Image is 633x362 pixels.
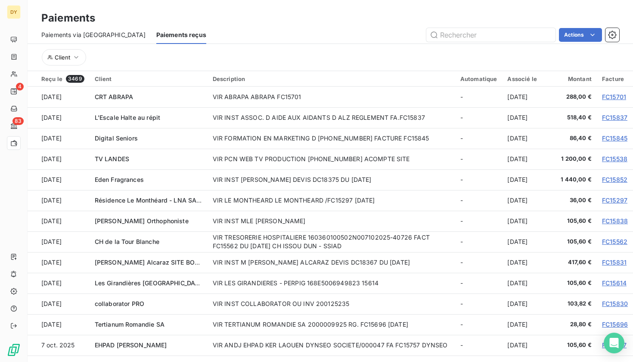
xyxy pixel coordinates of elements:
a: FC15852 [602,176,627,183]
div: Facture [602,75,628,82]
span: 105,60 € [557,279,592,287]
td: - [455,273,503,293]
td: - [455,87,503,107]
td: [DATE] [28,107,90,128]
td: [DATE] [28,231,90,252]
span: Digital Seniors [95,134,138,142]
a: FC15831 [602,259,627,266]
span: 105,60 € [557,237,592,246]
span: 105,60 € [557,341,592,350]
td: [DATE] [502,128,552,149]
span: 28,80 € [557,320,592,329]
td: - [455,149,503,169]
td: - [455,314,503,335]
td: VIR INST ASSOC. D AIDE AUX AIDANTS D ALZ REGLEMENT FA.FC15837 [208,107,455,128]
input: Rechercher [426,28,555,42]
td: VIR ANDJ EHPAD KER LAOUEN DYNSEO SOCIETE/000047 FA FC15757 DYNSEO [208,335,455,356]
span: 1 200,00 € [557,155,592,163]
td: VIR ABRAPA ABRAPA FC15701 [208,87,455,107]
span: 83 [12,117,24,125]
div: Reçu le [41,75,84,83]
td: [DATE] [28,293,90,314]
td: - [455,107,503,128]
td: - [455,335,503,356]
td: [DATE] [28,273,90,293]
span: 103,82 € [557,300,592,308]
td: [DATE] [502,149,552,169]
td: VIR INST [PERSON_NAME] DEVIS DC18375 DU [DATE] [208,169,455,190]
a: FC15562 [602,238,627,245]
td: VIR LES GIRANDIERES - PERPIG 168E5006949823 15614 [208,273,455,293]
span: 288,00 € [557,93,592,101]
span: [PERSON_NAME] Alcaraz SITE BOOK [95,259,204,266]
td: - [455,231,503,252]
h3: Paiements [41,10,95,26]
a: FC15696 [602,321,628,328]
div: Open Intercom Messenger [604,333,624,353]
td: [DATE] [502,87,552,107]
span: Tertianum Romandie SA [95,321,164,328]
span: CRT ABRAPA [95,93,133,100]
span: CH de la Tour Blanche [95,238,159,245]
span: Client [55,54,70,61]
td: [DATE] [502,211,552,231]
img: Logo LeanPay [7,343,21,357]
td: [DATE] [28,252,90,273]
a: FC15757 [602,341,627,349]
td: 7 oct. 2025 [28,335,90,356]
button: Actions [559,28,602,42]
span: 36,00 € [557,196,592,205]
td: [DATE] [28,211,90,231]
span: [PERSON_NAME] Orthophoniste [95,217,189,225]
span: collaborator PRO [95,300,144,307]
td: - [455,211,503,231]
td: VIR INST MLE [PERSON_NAME] [208,211,455,231]
td: - [455,252,503,273]
a: FC15297 [602,197,627,204]
span: 105,60 € [557,217,592,225]
a: FC15838 [602,217,628,225]
a: FC15701 [602,93,626,100]
td: [DATE] [502,335,552,356]
span: 86,40 € [557,134,592,143]
td: [DATE] [502,169,552,190]
div: Description [213,75,450,82]
span: 3469 [66,75,84,83]
td: [DATE] [502,273,552,293]
td: VIR LE MONTHEARD LE MONTHEARD /FC15297 [DATE] [208,190,455,211]
span: Paiements via [GEOGRAPHIC_DATA] [41,31,146,39]
span: Résidence Le Monthéard - LNA SANTE [95,197,209,204]
span: Eden Fragrances [95,176,144,183]
a: FC15538 [602,155,627,162]
span: Les Girandières [GEOGRAPHIC_DATA] [95,279,205,287]
a: FC15830 [602,300,628,307]
span: L'Escale Halte au répit [95,114,160,121]
div: Automatique [460,75,497,82]
span: 417,60 € [557,258,592,267]
td: [DATE] [28,149,90,169]
div: Associé le [507,75,547,82]
td: [DATE] [502,293,552,314]
td: VIR TRESORERIE HOSPITALIERE 160360100502N007102025-40726 FACT FC15562 DU [DATE] CH ISSOU DUN - SSIAD [208,231,455,252]
span: 1 440,00 € [557,175,592,184]
td: VIR PCN WEB TV PRODUCTION [PHONE_NUMBER] ACOMPTE SITE [208,149,455,169]
td: - [455,128,503,149]
span: TV LANDES [95,155,129,162]
td: - [455,190,503,211]
td: - [455,169,503,190]
span: 518,40 € [557,113,592,122]
div: Montant [557,75,592,82]
td: [DATE] [28,128,90,149]
span: 4 [16,83,24,90]
a: FC15845 [602,134,627,142]
td: [DATE] [502,190,552,211]
a: FC15837 [602,114,627,121]
td: [DATE] [502,231,552,252]
td: [DATE] [28,87,90,107]
td: - [455,293,503,314]
span: EHPAD [PERSON_NAME] [95,341,167,349]
td: [DATE] [28,190,90,211]
td: VIR INST M [PERSON_NAME] ALCARAZ DEVIS DC18367 DU [DATE] [208,252,455,273]
td: VIR FORMATION EN MARKETING D [PHONE_NUMBER] FACTURE FC15845 [208,128,455,149]
td: [DATE] [28,169,90,190]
